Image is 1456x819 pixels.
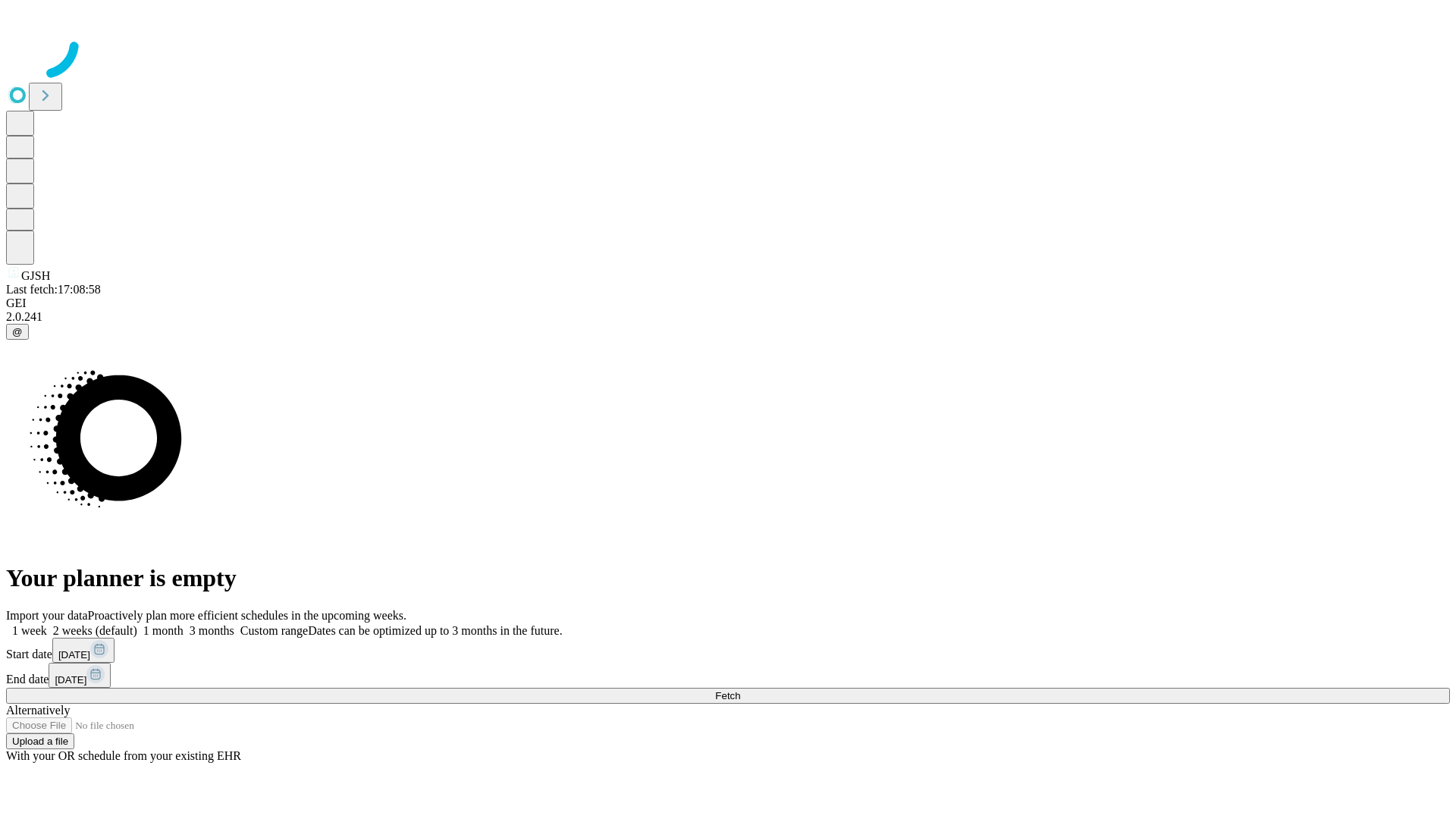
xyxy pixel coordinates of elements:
[58,649,90,661] span: [DATE]
[21,269,50,282] span: GJSH
[6,283,101,296] span: Last fetch: 17:08:58
[55,674,86,686] span: [DATE]
[308,624,562,637] span: Dates can be optimized up to 3 months in the future.
[6,324,29,340] button: @
[88,609,406,622] span: Proactively plan more efficient schedules in the upcoming weeks.
[6,609,88,622] span: Import your data
[12,326,23,337] span: @
[49,663,111,688] button: [DATE]
[715,690,740,701] span: Fetch
[6,297,1450,310] div: GEI
[52,638,115,663] button: [DATE]
[143,624,184,637] span: 1 month
[6,733,74,749] button: Upload a file
[6,310,1450,324] div: 2.0.241
[6,663,1450,688] div: End date
[12,624,47,637] span: 1 week
[240,624,308,637] span: Custom range
[190,624,234,637] span: 3 months
[6,688,1450,704] button: Fetch
[6,749,241,762] span: With your OR schedule from your existing EHR
[53,624,137,637] span: 2 weeks (default)
[6,564,1450,592] h1: Your planner is empty
[6,638,1450,663] div: Start date
[6,704,70,717] span: Alternatively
